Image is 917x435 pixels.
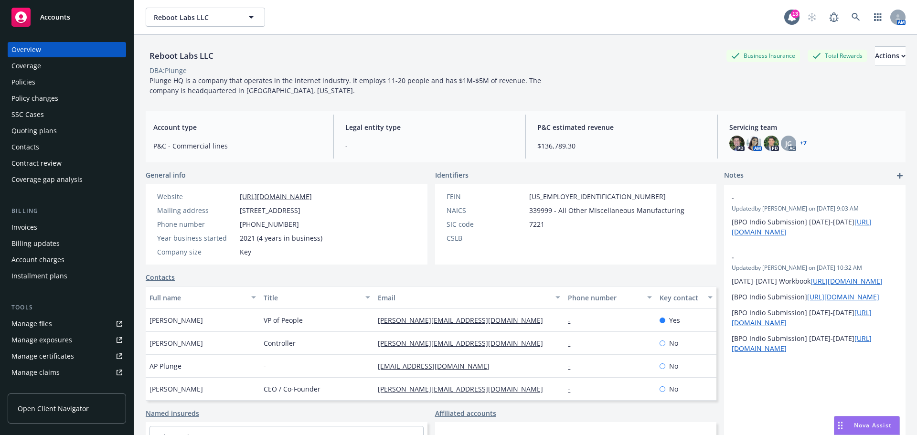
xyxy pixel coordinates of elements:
[724,185,906,244] div: -Updatedby [PERSON_NAME] on [DATE] 9:03 AM[BPO Indio Submission] [DATE]-[DATE][URL][DOMAIN_NAME]
[808,50,867,62] div: Total Rewards
[11,42,41,57] div: Overview
[669,361,678,371] span: No
[732,292,898,302] p: [BPO Indio Submission]
[537,122,706,132] span: P&C estimated revenue
[8,74,126,90] a: Policies
[11,332,72,348] div: Manage exposures
[8,4,126,31] a: Accounts
[11,172,83,187] div: Coverage gap analysis
[146,8,265,27] button: Reboot Labs LLC
[11,316,52,331] div: Manage files
[264,361,266,371] span: -
[146,170,186,180] span: General info
[537,141,706,151] span: $136,789.30
[378,339,551,348] a: [PERSON_NAME][EMAIL_ADDRESS][DOMAIN_NAME]
[834,416,846,435] div: Drag to move
[8,172,126,187] a: Coverage gap analysis
[785,138,792,149] span: JG
[8,349,126,364] a: Manage certificates
[157,205,236,215] div: Mailing address
[157,247,236,257] div: Company size
[660,293,702,303] div: Key contact
[868,8,887,27] a: Switch app
[11,139,39,155] div: Contacts
[8,381,126,396] a: Manage BORs
[435,170,469,180] span: Identifiers
[240,192,312,201] a: [URL][DOMAIN_NAME]
[378,361,497,371] a: [EMAIL_ADDRESS][DOMAIN_NAME]
[153,122,322,132] span: Account type
[378,316,551,325] a: [PERSON_NAME][EMAIL_ADDRESS][DOMAIN_NAME]
[8,303,126,312] div: Tools
[732,193,873,203] span: -
[846,8,865,27] a: Search
[8,91,126,106] a: Policy changes
[8,220,126,235] a: Invoices
[345,141,514,151] span: -
[8,123,126,138] a: Quoting plans
[345,122,514,132] span: Legal entity type
[875,46,906,65] button: Actions
[8,156,126,171] a: Contract review
[732,252,873,262] span: -
[447,233,525,243] div: CSLB
[8,365,126,380] a: Manage claims
[8,316,126,331] a: Manage files
[11,58,41,74] div: Coverage
[157,219,236,229] div: Phone number
[729,136,745,151] img: photo
[8,107,126,122] a: SSC Cases
[264,293,360,303] div: Title
[435,408,496,418] a: Affiliated accounts
[240,233,322,243] span: 2021 (4 years in business)
[264,384,320,394] span: CEO / Co-Founder
[746,136,762,151] img: photo
[802,8,821,27] a: Start snowing
[854,421,892,429] span: Nova Assist
[791,10,800,18] div: 13
[146,272,175,282] a: Contacts
[729,122,898,132] span: Servicing team
[568,361,578,371] a: -
[153,141,322,151] span: P&C - Commercial lines
[732,276,898,286] p: [DATE]-[DATE] Workbook
[529,233,532,243] span: -
[378,384,551,393] a: [PERSON_NAME][EMAIL_ADDRESS][DOMAIN_NAME]
[529,219,544,229] span: 7221
[146,50,217,62] div: Reboot Labs LLC
[157,191,236,202] div: Website
[568,293,641,303] div: Phone number
[656,286,716,309] button: Key contact
[447,219,525,229] div: SIC code
[40,13,70,21] span: Accounts
[8,58,126,74] a: Coverage
[8,206,126,216] div: Billing
[732,308,898,328] p: [BPO Indio Submission] [DATE]-[DATE]
[146,286,260,309] button: Full name
[824,8,843,27] a: Report a Bug
[8,139,126,155] a: Contacts
[374,286,564,309] button: Email
[149,76,543,95] span: Plunge HQ is a company that operates in the Internet industry. It employs 11-20 people and has $1...
[149,315,203,325] span: [PERSON_NAME]
[11,365,60,380] div: Manage claims
[157,233,236,243] div: Year business started
[875,47,906,65] div: Actions
[447,191,525,202] div: FEIN
[732,333,898,353] p: [BPO Indio Submission] [DATE]-[DATE]
[149,65,187,75] div: DBA: Plunge
[11,268,67,284] div: Installment plans
[724,244,906,361] div: -Updatedby [PERSON_NAME] on [DATE] 10:32 AM[DATE]-[DATE] Workbook[URL][DOMAIN_NAME][BPO Indio Sub...
[732,264,898,272] span: Updated by [PERSON_NAME] on [DATE] 10:32 AM
[260,286,374,309] button: Title
[11,156,62,171] div: Contract review
[807,292,879,301] a: [URL][DOMAIN_NAME]
[8,252,126,267] a: Account charges
[447,205,525,215] div: NAICS
[8,332,126,348] span: Manage exposures
[240,219,299,229] span: [PHONE_NUMBER]
[240,205,300,215] span: [STREET_ADDRESS]
[154,12,236,22] span: Reboot Labs LLC
[11,220,37,235] div: Invoices
[800,140,807,146] a: +7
